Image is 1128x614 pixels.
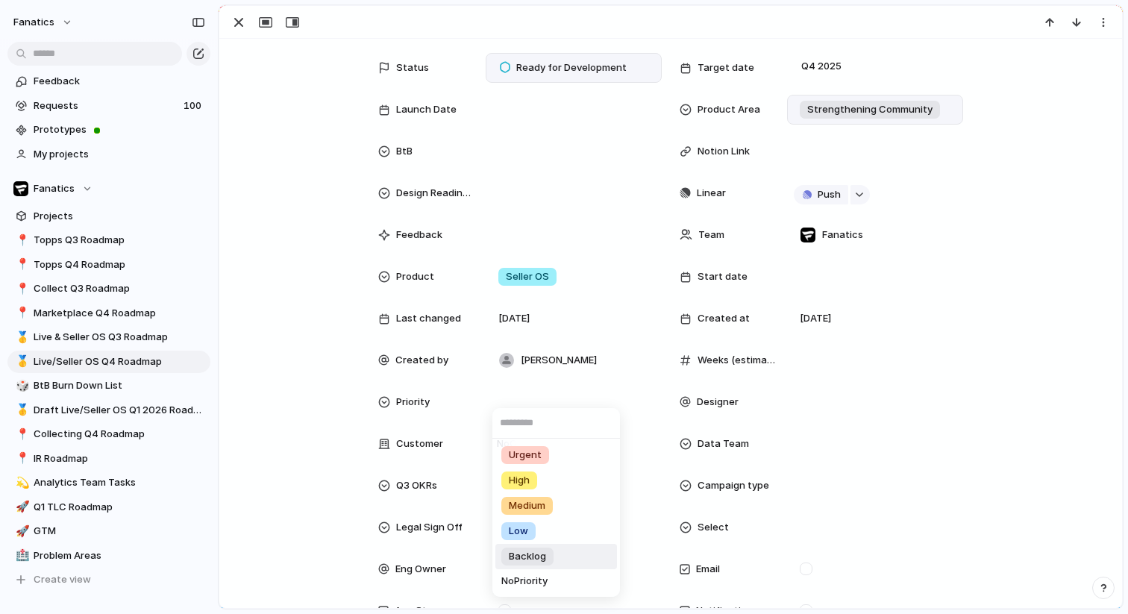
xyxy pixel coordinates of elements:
[509,473,530,488] span: High
[509,498,545,513] span: Medium
[509,549,546,564] span: Backlog
[509,524,528,539] span: Low
[509,448,542,463] span: Urgent
[501,574,548,589] span: No Priority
